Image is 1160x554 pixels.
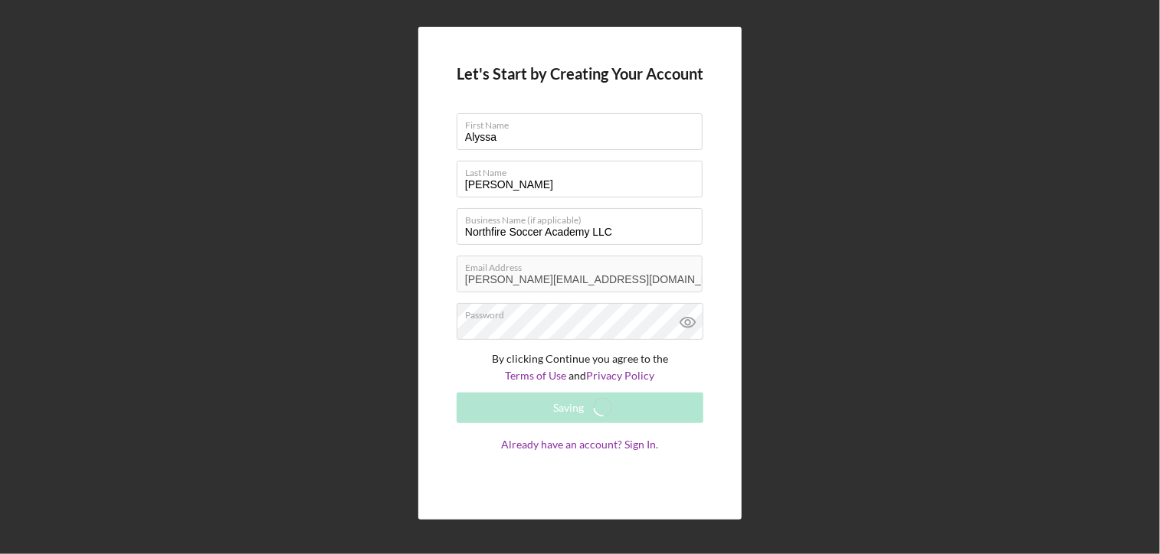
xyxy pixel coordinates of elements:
label: First Name [465,114,703,131]
a: Already have an account? Sign In. [457,438,703,481]
label: Last Name [465,161,703,178]
div: Saving [553,393,584,423]
a: Privacy Policy [587,369,655,382]
label: Email Address [465,256,703,273]
h4: Let's Start by Creating Your Account [457,65,703,83]
p: By clicking Continue you agree to the and [457,350,703,385]
a: Terms of Use [506,369,567,382]
button: Saving [457,393,703,423]
label: Business Name (if applicable) [465,209,703,226]
label: Password [465,304,703,321]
